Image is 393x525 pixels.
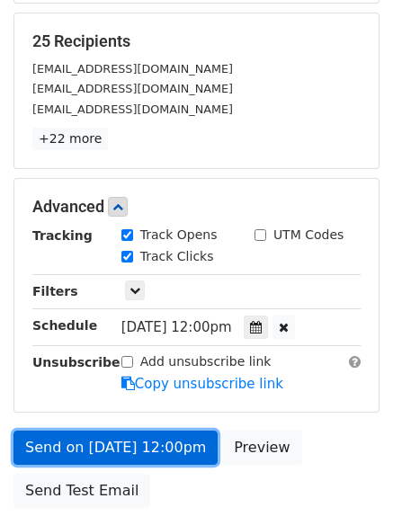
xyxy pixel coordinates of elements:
[222,431,301,465] a: Preview
[121,319,232,335] span: [DATE] 12:00pm
[32,128,108,150] a: +22 more
[32,197,361,217] h5: Advanced
[13,474,150,508] a: Send Test Email
[140,352,272,371] label: Add unsubscribe link
[303,439,393,525] iframe: Chat Widget
[140,226,218,245] label: Track Opens
[121,376,283,392] a: Copy unsubscribe link
[32,355,121,369] strong: Unsubscribe
[32,62,233,76] small: [EMAIL_ADDRESS][DOMAIN_NAME]
[32,284,78,298] strong: Filters
[32,228,93,243] strong: Tracking
[273,226,344,245] label: UTM Codes
[140,247,214,266] label: Track Clicks
[32,82,233,95] small: [EMAIL_ADDRESS][DOMAIN_NAME]
[13,431,218,465] a: Send on [DATE] 12:00pm
[32,318,97,333] strong: Schedule
[32,31,361,51] h5: 25 Recipients
[32,102,233,116] small: [EMAIL_ADDRESS][DOMAIN_NAME]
